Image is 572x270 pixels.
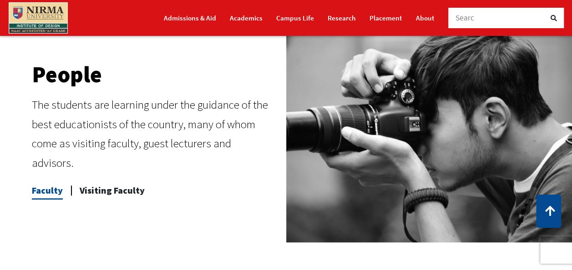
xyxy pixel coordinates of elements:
[276,10,314,26] a: Campus Life
[80,181,145,200] a: Visiting Faculty
[456,13,475,23] span: Searc
[230,10,263,26] a: Academics
[32,63,273,86] h2: People
[32,181,63,200] a: Faculty
[9,2,68,34] img: main_logo
[164,10,216,26] a: Admissions & Aid
[416,10,435,26] a: About
[328,10,356,26] a: Research
[370,10,402,26] a: Placement
[32,95,273,172] div: The students are learning under the guidance of the best educationists of the country, many of wh...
